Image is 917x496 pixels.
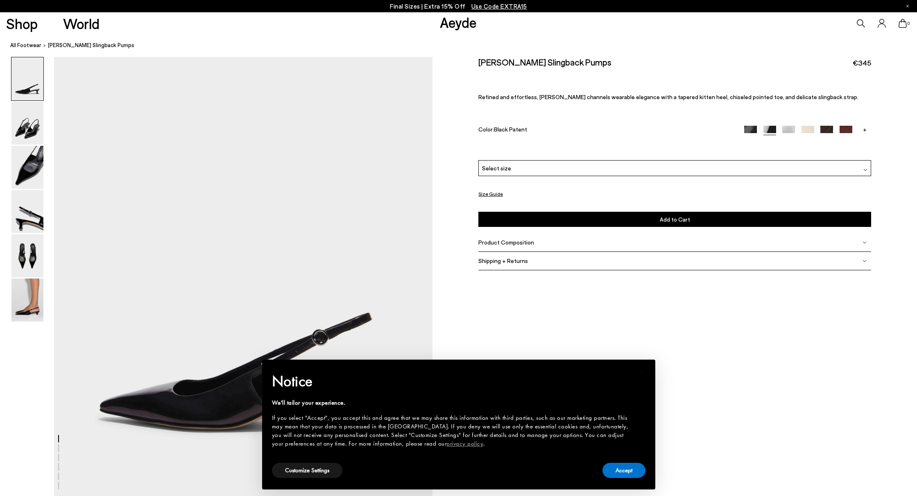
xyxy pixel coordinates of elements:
[11,146,43,189] img: Catrina Slingback Pumps - Image 3
[863,168,867,172] img: svg%3E
[907,21,911,26] span: 0
[478,239,534,246] span: Product Composition
[478,212,871,227] button: Add to Cart
[11,57,43,100] img: Catrina Slingback Pumps - Image 1
[602,463,645,478] button: Accept
[482,164,511,172] span: Select size
[11,234,43,277] img: Catrina Slingback Pumps - Image 5
[494,126,527,133] span: Black Patent
[478,126,731,135] div: Color:
[478,57,611,67] h2: [PERSON_NAME] Slingback Pumps
[478,189,503,199] button: Size Guide
[63,16,100,31] a: World
[272,399,632,407] div: We'll tailor your experience.
[11,190,43,233] img: Catrina Slingback Pumps - Image 4
[446,439,483,448] a: privacy policy
[632,362,652,382] button: Close this notice
[478,93,858,100] span: Refined and effortless, [PERSON_NAME] channels wearable elegance with a tapered kitten heel, chis...
[853,58,871,68] span: €345
[272,371,632,392] h2: Notice
[6,16,38,31] a: Shop
[478,257,528,264] span: Shipping + Returns
[858,126,871,133] a: +
[660,216,690,223] span: Add to Cart
[10,34,917,57] nav: breadcrumb
[863,259,867,263] img: svg%3E
[11,102,43,145] img: Catrina Slingback Pumps - Image 2
[899,19,907,28] a: 0
[10,41,41,50] a: All Footwear
[639,365,645,378] span: ×
[471,2,527,10] span: Navigate to /collections/ss25-final-sizes
[440,14,477,31] a: Aeyde
[863,240,867,245] img: svg%3E
[11,279,43,322] img: Catrina Slingback Pumps - Image 6
[272,414,632,448] div: If you select "Accept", you accept this and agree that we may share this information with third p...
[390,1,527,11] p: Final Sizes | Extra 15% Off
[272,463,342,478] button: Customize Settings
[48,41,134,50] span: [PERSON_NAME] Slingback Pumps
